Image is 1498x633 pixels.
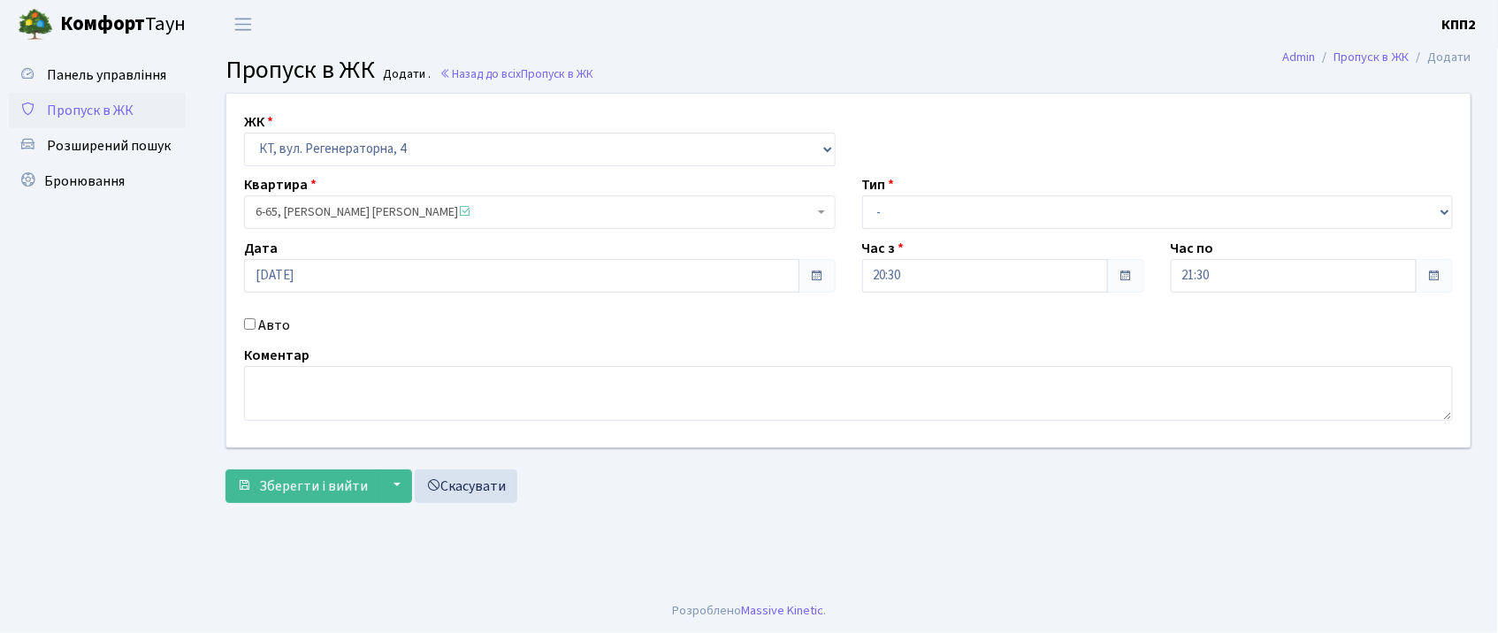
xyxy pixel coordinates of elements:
label: Час з [862,238,905,259]
label: Дата [244,238,278,259]
span: Пропуск в ЖК [47,101,134,120]
a: КПП2 [1442,14,1477,35]
button: Переключити навігацію [221,10,265,39]
div: Розроблено . [672,601,826,621]
img: logo.png [18,7,53,42]
label: Тип [862,174,895,195]
a: Admin [1283,48,1316,66]
nav: breadcrumb [1257,39,1498,76]
span: Пропуск в ЖК [225,52,375,88]
li: Додати [1410,48,1471,67]
a: Назад до всіхПропуск в ЖК [439,65,593,82]
a: Пропуск в ЖК [9,93,186,128]
b: Комфорт [60,10,145,38]
a: Massive Kinetic [741,601,823,620]
span: Розширений пошук [47,136,171,156]
b: КПП2 [1442,15,1477,34]
a: Бронювання [9,164,186,199]
label: ЖК [244,111,273,133]
label: Квартира [244,174,317,195]
small: Додати . [380,67,432,82]
a: Розширений пошук [9,128,186,164]
label: Авто [258,315,290,336]
span: Таун [60,10,186,40]
span: 6-65, Бєглая Олександра Олександрівна <span class='la la-check-square text-success'></span> [256,203,814,221]
span: 6-65, Бєглая Олександра Олександрівна <span class='la la-check-square text-success'></span> [244,195,836,229]
label: Час по [1171,238,1214,259]
span: Зберегти і вийти [259,477,368,496]
label: Коментар [244,345,310,366]
a: Панель управління [9,57,186,93]
button: Зберегти і вийти [225,469,379,503]
span: Пропуск в ЖК [521,65,593,82]
span: Панель управління [47,65,166,85]
a: Пропуск в ЖК [1334,48,1410,66]
a: Скасувати [415,469,517,503]
span: Бронювання [44,172,125,191]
